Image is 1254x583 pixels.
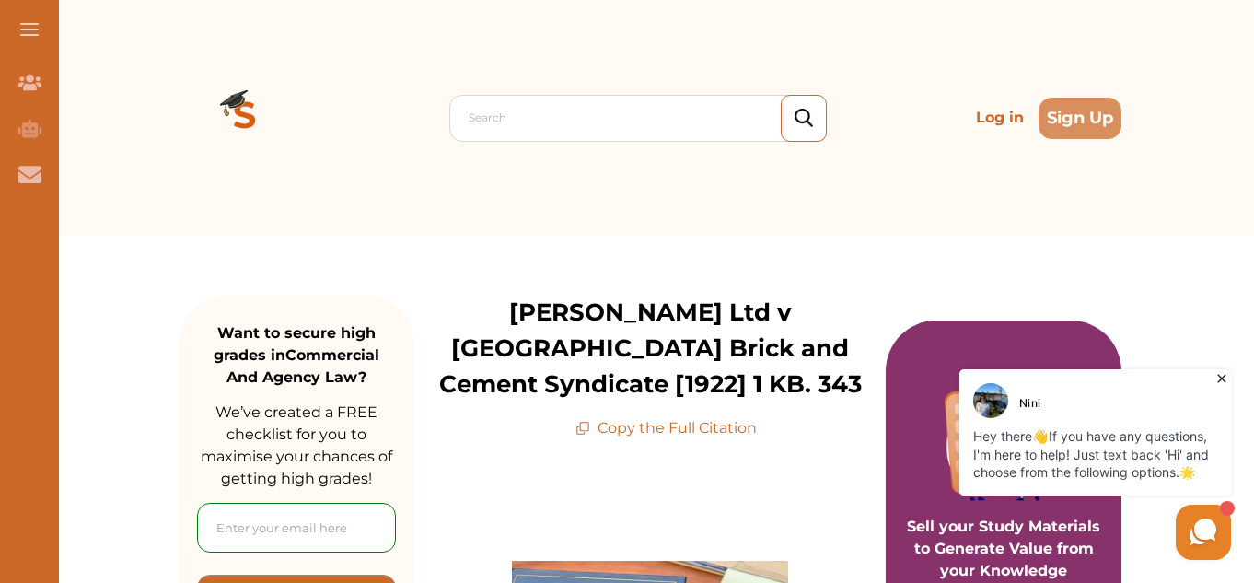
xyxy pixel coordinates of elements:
iframe: HelpCrunch [812,365,1236,565]
p: Log in [969,99,1031,136]
p: [PERSON_NAME] Ltd v [GEOGRAPHIC_DATA] Brick and Cement Syndicate [1922] 1 KB. 343 [414,295,886,402]
strong: Want to secure high grades in Commercial And Agency Law ? [214,324,379,386]
button: Sign Up [1039,98,1121,139]
span: We’ve created a FREE checklist for you to maximise your chances of getting high grades! [201,403,392,487]
img: Logo [179,52,311,184]
p: Copy the Full Citation [575,417,757,439]
img: search_icon [795,109,813,128]
input: Enter your email here [197,503,396,553]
